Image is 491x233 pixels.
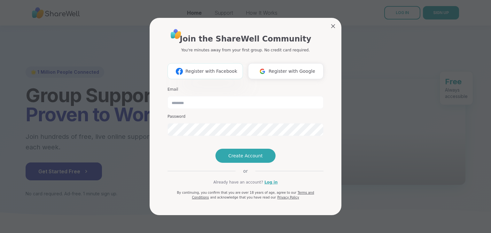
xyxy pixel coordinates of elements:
[248,63,323,79] button: Register with Google
[181,47,310,53] p: You're minutes away from your first group. No credit card required.
[236,168,255,174] span: or
[168,87,323,92] h3: Email
[177,191,296,194] span: By continuing, you confirm that you are over 18 years of age, agree to our
[173,65,185,77] img: ShareWell Logomark
[168,114,323,119] h3: Password
[213,179,263,185] span: Already have an account?
[185,68,237,75] span: Register with Facebook
[215,149,276,163] button: Create Account
[210,196,276,199] span: and acknowledge that you have read our
[277,196,299,199] a: Privacy Policy
[269,68,315,75] span: Register with Google
[180,33,311,45] h1: Join the ShareWell Community
[228,153,263,159] span: Create Account
[256,65,269,77] img: ShareWell Logomark
[169,27,183,41] img: ShareWell Logo
[168,63,243,79] button: Register with Facebook
[192,191,314,199] a: Terms and Conditions
[264,179,277,185] a: Log in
